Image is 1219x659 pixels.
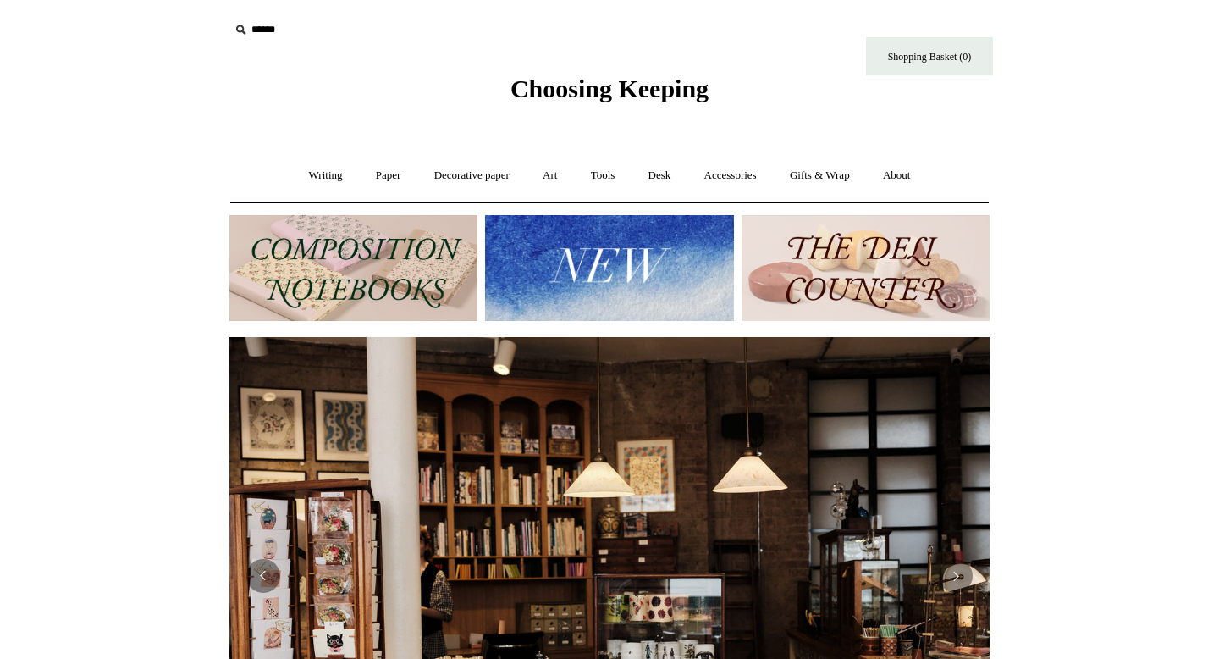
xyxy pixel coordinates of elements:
span: Choosing Keeping [510,75,709,102]
img: New.jpg__PID:f73bdf93-380a-4a35-bcfe-7823039498e1 [485,215,733,321]
a: Accessories [689,153,772,198]
a: Writing [294,153,358,198]
a: About [868,153,926,198]
a: Tools [576,153,631,198]
a: Art [527,153,572,198]
a: Decorative paper [419,153,525,198]
button: Next [939,559,973,593]
a: Desk [633,153,687,198]
img: The Deli Counter [742,215,990,321]
a: Shopping Basket (0) [866,37,993,75]
img: 202302 Composition ledgers.jpg__PID:69722ee6-fa44-49dd-a067-31375e5d54ec [229,215,477,321]
a: Paper [361,153,416,198]
a: Choosing Keeping [510,88,709,100]
button: Previous [246,559,280,593]
a: Gifts & Wrap [775,153,865,198]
